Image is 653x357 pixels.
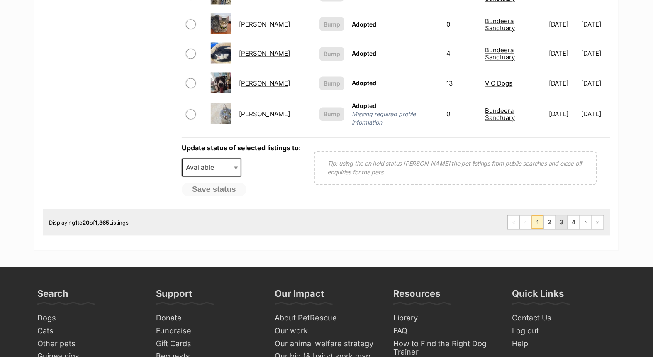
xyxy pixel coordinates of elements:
a: About PetRescue [271,312,382,325]
span: Bump [324,50,340,59]
span: Adopted [352,50,376,57]
span: Available [183,162,222,174]
span: Adopted [352,80,376,87]
a: [PERSON_NAME] [239,110,290,118]
strong: 20 [83,220,90,226]
img: Alice [211,103,231,124]
a: Page 2 [544,216,556,229]
a: Log out [509,325,619,338]
td: [DATE] [546,99,581,130]
button: Bump [319,47,344,61]
span: Displaying to of Listings [49,220,129,226]
img: Alfie [211,73,231,93]
span: Missing required profile information [352,110,439,127]
td: [DATE] [581,39,609,68]
a: Bundeera Sanctuary [485,46,515,61]
a: Bundeera Sanctuary [485,107,515,122]
button: Bump [319,17,344,31]
h3: Resources [393,288,440,305]
strong: 1,365 [95,220,109,226]
td: [DATE] [546,10,581,39]
span: Previous page [520,216,531,229]
a: [PERSON_NAME] [239,80,290,88]
td: 13 [443,69,481,98]
button: Save status [182,183,246,196]
a: Dogs [34,312,144,325]
span: Bump [324,79,340,88]
nav: Pagination [507,215,604,230]
td: [DATE] [581,10,609,39]
a: [PERSON_NAME] [239,50,290,58]
a: VIC Dogs [485,80,513,88]
button: Bump [319,77,344,90]
a: Page 4 [568,216,580,229]
a: Donate [153,312,263,325]
span: Available [182,159,241,177]
a: Our work [271,325,382,338]
a: [PERSON_NAME] [239,20,290,28]
a: Our animal welfare strategy [271,338,382,351]
td: [DATE] [546,69,581,98]
a: Fundraise [153,325,263,338]
span: Adopted [352,103,376,110]
a: Cats [34,325,144,338]
h3: Quick Links [512,288,564,305]
span: Bump [324,110,340,119]
a: Next page [580,216,592,229]
a: Bundeera Sanctuary [485,17,515,32]
a: Other pets [34,338,144,351]
a: FAQ [390,325,500,338]
img: Alfie [211,13,231,34]
a: Gift Cards [153,338,263,351]
h3: Support [156,288,192,305]
a: Last page [592,216,604,229]
td: [DATE] [546,39,581,68]
a: Help [509,338,619,351]
p: Tip: using the on hold status [PERSON_NAME] the pet listings from public searches and close off e... [327,159,584,177]
h3: Search [37,288,68,305]
span: Adopted [352,21,376,28]
span: First page [508,216,519,229]
td: [DATE] [581,99,609,130]
strong: 1 [75,220,78,226]
button: Bump [319,108,344,121]
td: 0 [443,10,481,39]
td: 4 [443,39,481,68]
label: Update status of selected listings to: [182,144,301,152]
a: Page 3 [556,216,568,229]
span: Bump [324,20,340,29]
a: Library [390,312,500,325]
td: 0 [443,99,481,130]
span: Page 1 [532,216,543,229]
h3: Our Impact [275,288,324,305]
td: [DATE] [581,69,609,98]
a: Contact Us [509,312,619,325]
img: Alfie [211,43,231,64]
